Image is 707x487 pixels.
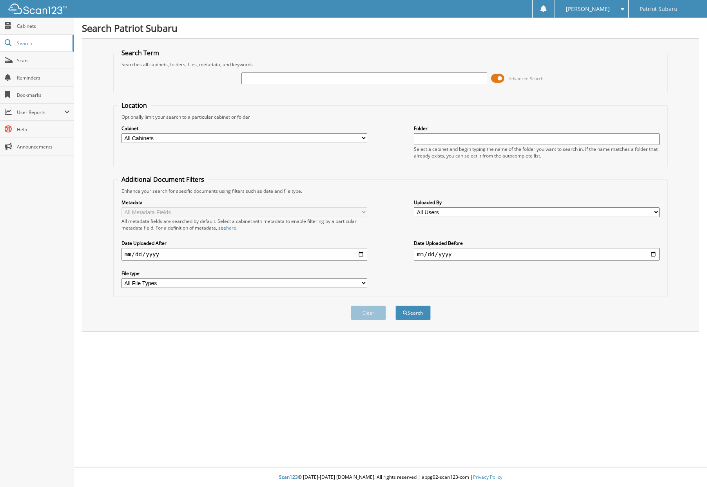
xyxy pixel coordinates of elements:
[121,218,367,231] div: All metadata fields are searched by default. Select a cabinet with metadata to enable filtering b...
[121,199,367,206] label: Metadata
[414,199,660,206] label: Uploaded By
[17,23,70,29] span: Cabinets
[17,143,70,150] span: Announcements
[668,449,707,487] iframe: Chat Widget
[17,74,70,81] span: Reminders
[17,126,70,133] span: Help
[395,306,431,320] button: Search
[414,248,660,261] input: end
[121,248,367,261] input: start
[8,4,67,14] img: scan123-logo-white.svg
[74,468,707,487] div: © [DATE]-[DATE] [DOMAIN_NAME]. All rights reserved | appg02-scan123-com |
[279,474,298,480] span: Scan123
[414,146,660,159] div: Select a cabinet and begin typing the name of the folder you want to search in. If the name match...
[121,270,367,277] label: File type
[118,101,151,110] legend: Location
[118,188,664,194] div: Enhance your search for specific documents using filters such as date and file type.
[17,109,64,116] span: User Reports
[118,49,163,57] legend: Search Term
[473,474,502,480] a: Privacy Policy
[414,125,660,132] label: Folder
[17,57,70,64] span: Scan
[509,76,544,81] span: Advanced Search
[121,125,367,132] label: Cabinet
[17,92,70,98] span: Bookmarks
[566,7,610,11] span: [PERSON_NAME]
[226,224,236,231] a: here
[118,61,664,68] div: Searches all cabinets, folders, files, metadata, and keywords
[118,175,208,184] legend: Additional Document Filters
[17,40,69,47] span: Search
[121,240,367,246] label: Date Uploaded After
[82,22,699,34] h1: Search Patriot Subaru
[118,114,664,120] div: Optionally limit your search to a particular cabinet or folder
[640,7,678,11] span: Patriot Subaru
[414,240,660,246] label: Date Uploaded Before
[351,306,386,320] button: Clear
